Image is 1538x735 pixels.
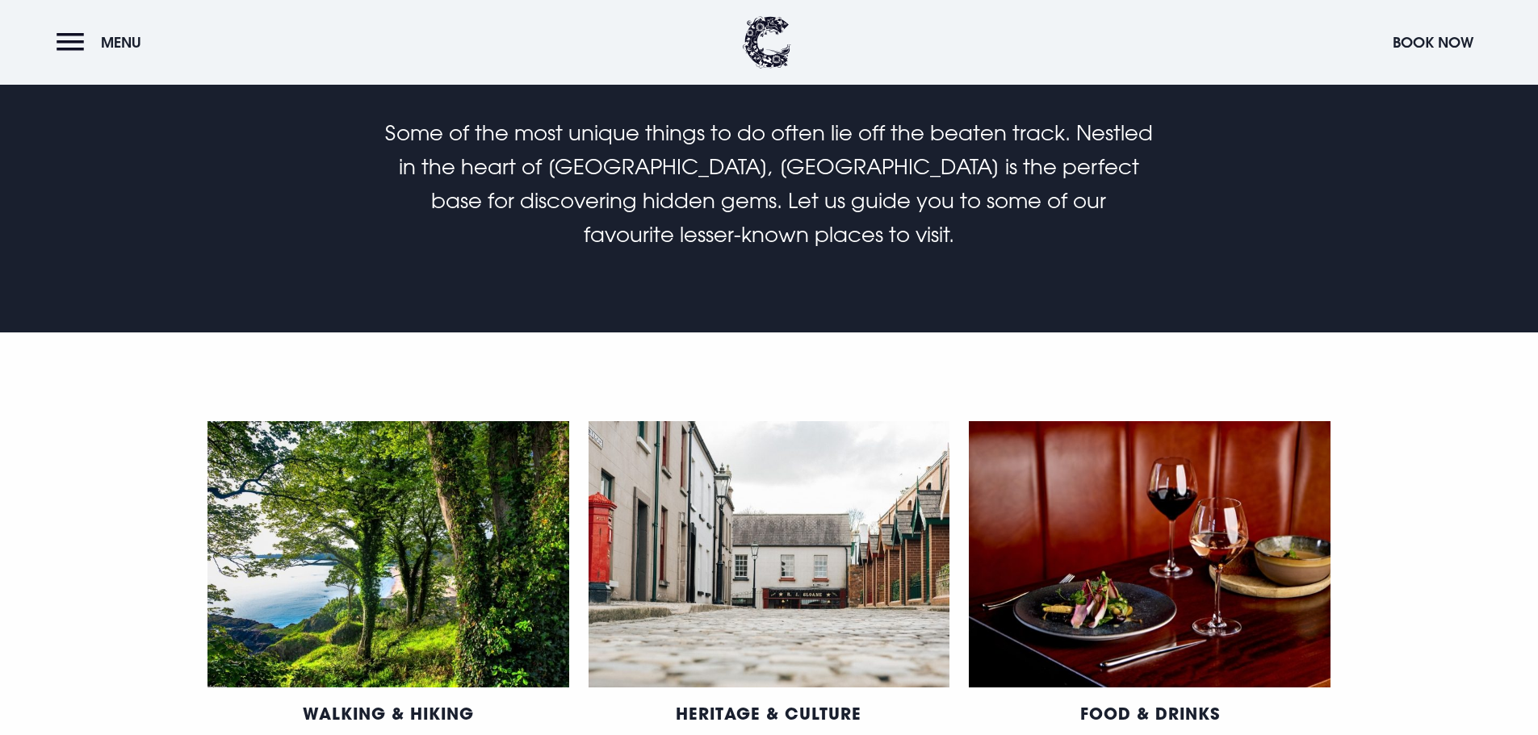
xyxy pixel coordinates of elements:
[384,116,1153,252] p: Some of the most unique things to do often lie off the beaten track. Nestled in the heart of [GEO...
[57,25,149,60] button: Menu
[303,703,474,724] a: Walking & Hiking
[101,33,141,52] span: Menu
[743,16,791,69] img: Clandeboye Lodge
[1080,703,1220,724] a: Food & Drinks
[676,703,861,724] a: Heritage & Culture
[1385,25,1481,60] button: Book Now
